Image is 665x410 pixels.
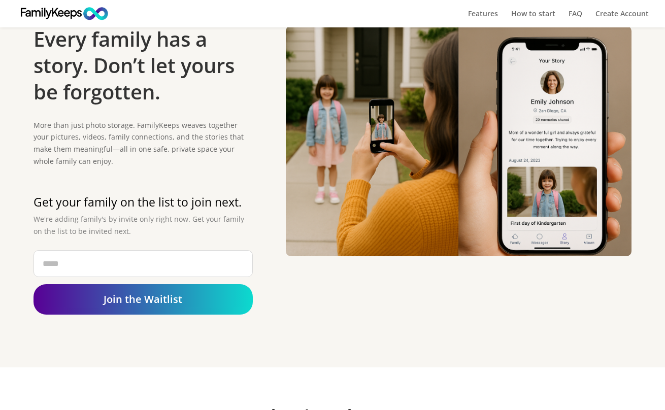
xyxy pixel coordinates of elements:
[34,284,253,315] a: Join the Waitlist
[34,119,253,167] p: More than just photo storage. FamilyKeeps weaves together your pictures, videos, family connectio...
[104,292,182,306] span: Join the Waitlist
[34,26,253,110] h1: Every family has a story. Don’t let yours be forgotten.
[17,6,111,21] img: FamilyKeeps
[34,196,253,213] h2: Get your family on the list to join next.
[468,10,498,27] a: Features
[34,214,244,236] span: We're adding family's by invite only right now. Get your family on the list to be invited next.
[569,10,582,27] a: FAQ
[286,26,631,256] img: Mom_captures_first_dayofschool
[595,10,649,27] a: Create Account
[511,10,555,27] a: How to start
